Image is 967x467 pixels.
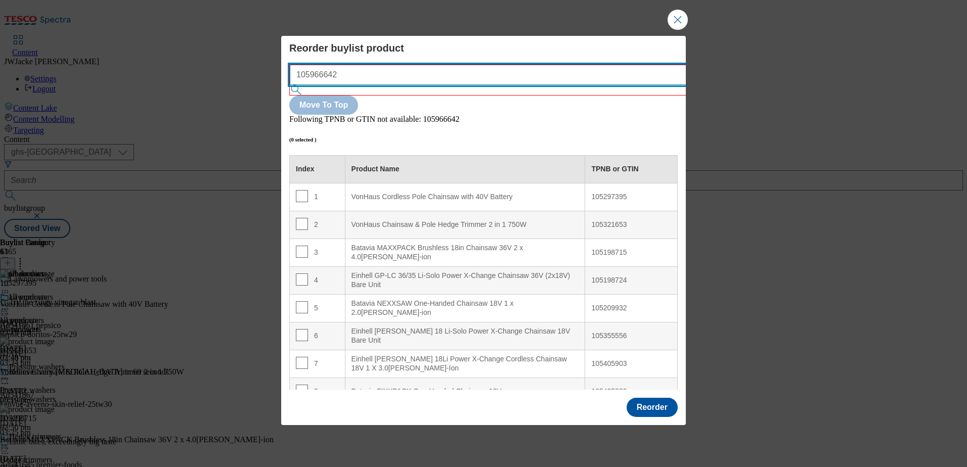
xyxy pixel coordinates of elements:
[591,387,671,396] div: 105405889
[627,398,678,417] button: Reorder
[351,220,579,229] div: VonHaus Chainsaw & Pole Hedge Trimmer 2 in 1 750W
[289,96,358,115] button: Move To Top
[351,165,579,174] div: Product Name
[296,329,339,344] div: 6
[591,220,671,229] div: 105321653
[289,136,317,143] h6: (0 selected )
[351,327,579,345] div: Einhell [PERSON_NAME] 18 Li-Solo Power X-Change Chainsaw 18V Bare Unit
[351,244,579,261] div: Batavia MAXXPACK Brushless 18in Chainsaw 36V 2 x 4.0[PERSON_NAME]-ion
[296,190,339,205] div: 1
[591,248,671,257] div: 105198715
[591,276,671,285] div: 105198724
[296,246,339,260] div: 3
[591,332,671,341] div: 105355556
[296,357,339,371] div: 7
[591,193,671,202] div: 105297395
[281,36,686,425] div: Modal
[290,65,717,85] input: Search TPNB or GTIN separated by commas or space
[296,385,339,399] div: 8
[296,218,339,232] div: 2
[351,299,579,317] div: Batavia NEXXSAW One-Handed Chainsaw 18V 1 x 2.0[PERSON_NAME]-ion
[351,355,579,372] div: Einhell [PERSON_NAME] 18Li Power X-Change Cordless Chainsaw 18V 1 X 3.0[PERSON_NAME]-Ion
[591,304,671,313] div: 105209932
[351,193,579,202] div: VonHaus Cordless Pole Chainsaw with 40V Battery
[591,165,671,174] div: TPNB or GTIN
[591,359,671,368] div: 105405903
[296,165,339,174] div: Index
[668,10,688,30] button: Close Modal
[296,301,339,316] div: 5
[289,115,678,124] div: Following TPNB or GTIN not available: 105966642
[289,42,678,54] h4: Reorder buylist product
[351,271,579,289] div: Einhell GP-LC 36/35 Li-Solo Power X-Change Chainsaw 36V (2x18V) Bare Unit
[351,387,579,396] div: Batavia FIXXPACK One-Handed Chainsaw 12V
[296,273,339,288] div: 4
